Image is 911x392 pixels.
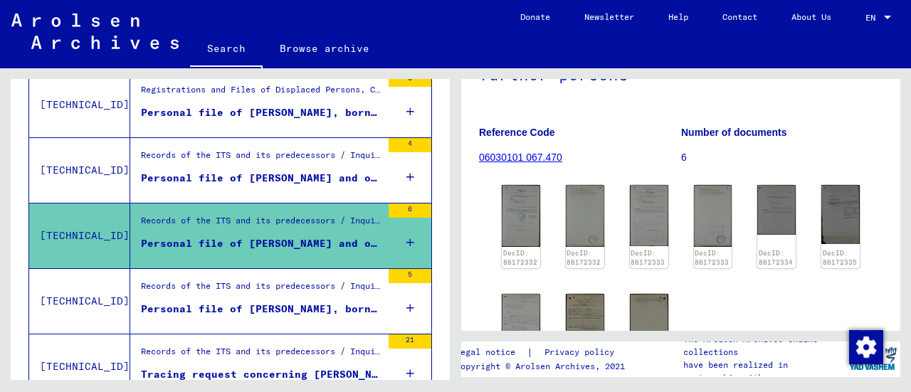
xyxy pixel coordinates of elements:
img: Arolsen_neg.svg [11,14,179,49]
img: 001.jpg [502,294,540,344]
div: Records of the ITS and its predecessors / Inquiry processing / Searching for missing persons / Tr... [141,280,381,300]
div: 21 [389,334,431,349]
div: Personal file of [PERSON_NAME] and of further persons [141,171,381,186]
div: Personal file of [PERSON_NAME], born in the year [DATE] and of further persons [141,302,381,317]
a: DocID: 86172333 [695,249,729,267]
b: Number of documents [681,127,787,138]
a: DocID: 86172335 [823,249,857,267]
div: Personal file of [PERSON_NAME] and of further persons [141,236,381,251]
img: 001.jpg [566,294,604,351]
a: DocID: 86172333 [631,249,665,267]
a: Legal notice [455,345,527,360]
p: 6 [681,150,883,165]
a: Privacy policy [533,345,631,360]
div: Records of the ITS and its predecessors / Inquiry processing / ITS case files as of 1947 / Microf... [141,345,381,365]
div: 5 [389,269,431,283]
td: [TECHNICAL_ID] [29,203,130,268]
img: 002.jpg [566,185,604,246]
div: Records of the ITS and its predecessors / Inquiry processing / Searching for missing persons / Tr... [141,214,381,234]
div: Personal file of [PERSON_NAME], born on [DEMOGRAPHIC_DATA], born in [GEOGRAPHIC_DATA] and of furt... [141,105,381,120]
div: | [455,345,631,360]
img: 001.jpg [821,185,860,244]
div: Records of the ITS and its predecessors / Inquiry processing / Searching for missing persons / Tr... [141,149,381,169]
img: 002.jpg [630,294,668,351]
img: 001.jpg [502,185,540,247]
b: Reference Code [479,127,555,138]
div: Change consent [848,329,883,364]
a: Search [190,31,263,68]
td: [TECHNICAL_ID] [29,268,130,334]
p: The Arolsen Archives online collections [683,333,846,359]
div: Tracing request concerning [PERSON_NAME] [141,367,381,382]
img: 001.jpg [630,185,668,246]
a: 06030101 067.470 [479,152,562,163]
p: Copyright © Arolsen Archives, 2021 [455,360,631,373]
span: EN [865,13,881,23]
a: Browse archive [263,31,386,65]
img: yv_logo.png [846,341,900,376]
a: DocID: 86172334 [759,249,793,267]
img: 002.jpg [694,185,732,247]
img: Change consent [849,330,883,364]
img: 001.jpg [757,185,796,234]
p: have been realized in partnership with [683,359,846,384]
a: DocID: 86172332 [567,249,601,267]
div: Registrations and Files of Displaced Persons, Children and Missing Persons / Relief Programs of V... [141,83,381,103]
div: 6 [389,203,431,218]
a: DocID: 86172332 [503,249,537,267]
